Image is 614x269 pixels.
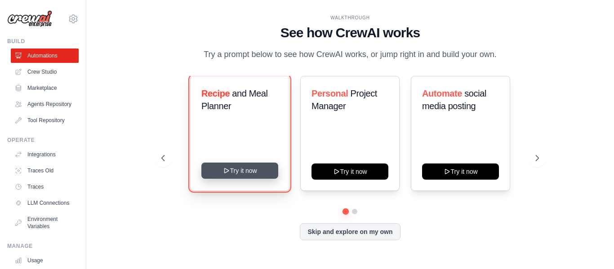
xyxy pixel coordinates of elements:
[7,38,79,45] div: Build
[199,48,501,61] p: Try a prompt below to see how CrewAI works, or jump right in and build your own.
[11,81,79,95] a: Marketplace
[11,196,79,210] a: LLM Connections
[161,14,539,21] div: WALKTHROUGH
[7,10,52,27] img: Logo
[11,65,79,79] a: Crew Studio
[422,88,462,98] span: Automate
[11,147,79,162] a: Integrations
[11,253,79,268] a: Usage
[201,88,230,98] span: Recipe
[422,88,486,111] span: social media posting
[7,243,79,250] div: Manage
[201,163,278,179] button: Try it now
[300,223,400,240] button: Skip and explore on my own
[11,113,79,128] a: Tool Repository
[11,49,79,63] a: Automations
[311,163,388,180] button: Try it now
[311,88,377,111] span: Project Manager
[161,25,539,41] h1: See how CrewAI works
[422,163,499,180] button: Try it now
[569,226,614,269] iframe: Chat Widget
[11,163,79,178] a: Traces Old
[11,97,79,111] a: Agents Repository
[11,180,79,194] a: Traces
[7,137,79,144] div: Operate
[11,212,79,234] a: Environment Variables
[201,88,267,111] span: and Meal Planner
[311,88,348,98] span: Personal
